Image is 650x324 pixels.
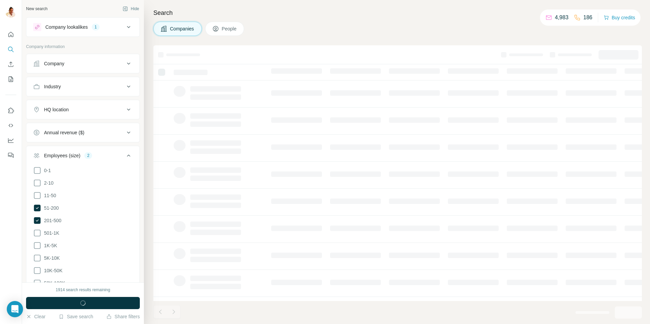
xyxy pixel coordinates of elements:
div: Open Intercom Messenger [7,301,23,317]
span: 51-200 [41,205,59,211]
span: Companies [170,25,195,32]
button: Buy credits [604,13,635,22]
button: Enrich CSV [5,58,16,70]
span: People [222,25,237,32]
h4: Search [153,8,642,18]
button: Search [5,43,16,55]
div: Company lookalikes [45,24,88,30]
button: Use Surfe on LinkedIn [5,105,16,117]
button: My lists [5,73,16,85]
button: Use Surfe API [5,119,16,132]
span: 5K-10K [41,255,60,261]
p: 186 [583,14,592,22]
div: New search [26,6,47,12]
button: Company lookalikes1 [26,19,139,35]
span: 1K-5K [41,242,57,249]
p: Company information [26,44,140,50]
span: 2-10 [41,180,53,186]
div: Employees (size) [44,152,80,159]
div: 1 [92,24,100,30]
span: 501-1K [41,230,59,236]
button: Company [26,55,139,72]
button: HQ location [26,101,139,118]
div: HQ location [44,106,69,113]
button: Annual revenue ($) [26,124,139,141]
span: 201-500 [41,217,61,224]
div: 1914 search results remaining [56,287,110,293]
button: Hide [118,4,144,14]
span: 0-1 [41,167,51,174]
p: 4,983 [555,14,568,22]
div: Industry [44,83,61,90]
button: Clear [26,313,45,320]
span: 11-50 [41,192,56,199]
button: Save search [59,313,93,320]
div: Annual revenue ($) [44,129,84,136]
div: 2 [84,153,92,159]
button: Share filters [106,313,140,320]
button: Feedback [5,149,16,161]
button: Employees (size)2 [26,147,139,166]
button: Quick start [5,28,16,41]
button: Industry [26,78,139,95]
button: Dashboard [5,134,16,146]
span: 10K-50K [41,267,62,274]
span: 50K-100K [41,280,65,286]
img: Avatar [5,7,16,18]
div: Company [44,60,64,67]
